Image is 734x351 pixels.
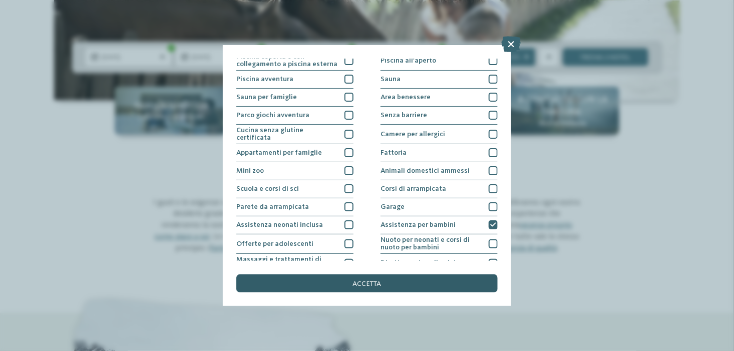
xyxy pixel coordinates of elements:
[236,76,293,83] span: Piscina avventura
[381,259,460,266] span: Direttamente sulle piste
[353,280,382,287] span: accetta
[236,94,297,101] span: Sauna per famiglie
[236,149,322,156] span: Appartamenti per famiglie
[381,57,436,64] span: Piscina all'aperto
[381,149,407,156] span: Fattoria
[236,54,338,68] span: Piscina coperta o con collegamento a piscina esterna
[236,167,264,174] span: Mini zoo
[381,221,456,228] span: Assistenza per bambini
[381,203,405,210] span: Garage
[381,76,401,83] span: Sauna
[381,112,427,119] span: Senza barriere
[236,112,309,119] span: Parco giochi avventura
[381,167,470,174] span: Animali domestici ammessi
[381,131,445,138] span: Camere per allergici
[381,94,431,101] span: Area benessere
[236,256,338,270] span: Massaggi e trattamenti di bellezza
[236,203,309,210] span: Parete da arrampicata
[236,127,338,141] span: Cucina senza glutine certificata
[236,221,323,228] span: Assistenza neonati inclusa
[381,236,482,251] span: Nuoto per neonati e corsi di nuoto per bambini
[236,240,313,247] span: Offerte per adolescenti
[236,185,299,192] span: Scuola e corsi di sci
[381,185,446,192] span: Corsi di arrampicata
